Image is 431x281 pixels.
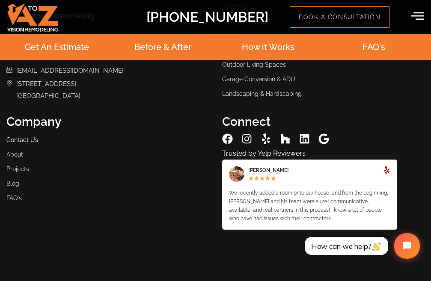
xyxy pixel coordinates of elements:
h3: Connect [222,115,397,129]
span: Outdoor Living Spaces [222,58,286,71]
a: Landscaping & Hardscaping [222,87,425,100]
a: FAQ's [6,192,209,204]
img: Lindsey L. [229,166,244,182]
h2: [PHONE_NUMBER] [146,10,268,24]
span: [PERSON_NAME] [248,166,289,174]
a: Projects [6,163,209,175]
i: ★ [248,174,254,183]
a: Garage Conversion & ADU [222,73,425,86]
i: ★ [259,174,265,183]
a: Get An Estimate [25,42,89,52]
iframe: Tidio Chat [296,226,427,266]
span: Landscaping & Hardscaping [222,87,302,100]
div: Read More [383,166,390,183]
a: How it Works [242,42,294,52]
a: FAQ's [363,42,385,52]
span: About [6,148,23,161]
a: Contact Us [6,133,209,146]
span: Book a Consultation [299,13,380,21]
h4: Trusted by Yelp Reviewers [222,149,397,157]
div: Slides [222,160,397,247]
span: [EMAIL_ADDRESS][DOMAIN_NAME]​ [14,65,124,77]
a: Blog [6,177,209,190]
i: ★ [254,174,259,183]
a: Before & After [134,42,191,52]
a: Outdoor Living Spaces [222,58,425,71]
i: ★ [265,174,270,183]
div: We recently added a room onto our house, and from the beginning, [PERSON_NAME] and his team were ... [229,189,390,223]
span: FAQ's [6,192,22,204]
span: Blog [6,177,19,190]
h3: Company [6,115,209,129]
span: Projects [6,163,29,175]
i: ★ [270,174,276,183]
span: Contact Us [6,133,38,146]
a: Book a Consultation [290,6,389,28]
a: About [6,148,209,161]
span: [STREET_ADDRESS] [GEOGRAPHIC_DATA]​ [14,78,80,102]
span: Garage Conversion & ADU [222,73,295,86]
